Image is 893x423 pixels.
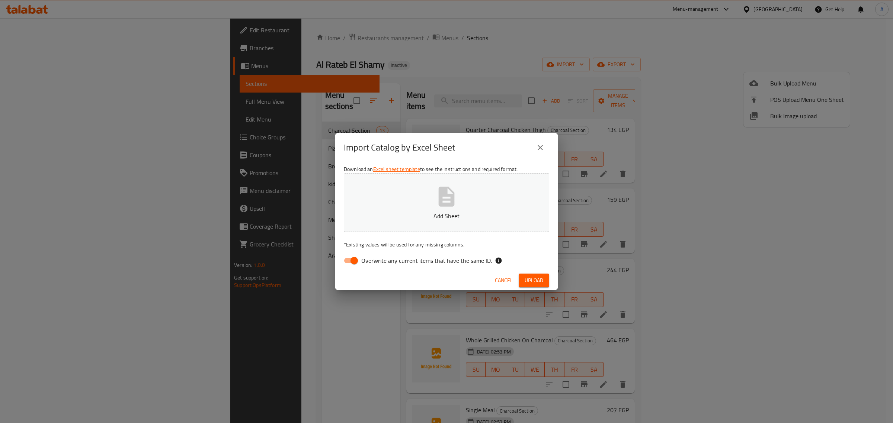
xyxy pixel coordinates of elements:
[373,164,420,174] a: Excel sheet template
[361,256,492,265] span: Overwrite any current items that have the same ID.
[519,274,549,287] button: Upload
[344,142,455,154] h2: Import Catalog by Excel Sheet
[355,211,538,220] p: Add Sheet
[344,241,549,248] p: Existing values will be used for any missing columns.
[531,139,549,156] button: close
[492,274,516,287] button: Cancel
[335,162,558,270] div: Download an to see the instructions and required format.
[525,276,543,285] span: Upload
[344,173,549,232] button: Add Sheet
[495,257,502,264] svg: If the overwrite option isn't selected, then the items that match an existing ID will be ignored ...
[495,276,513,285] span: Cancel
